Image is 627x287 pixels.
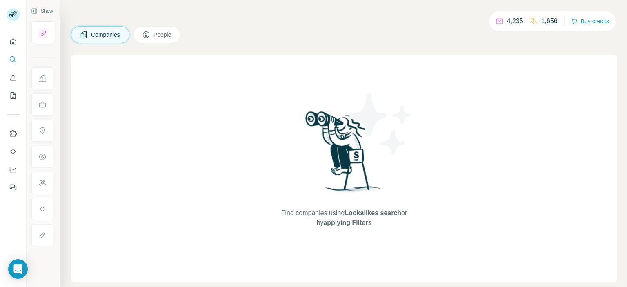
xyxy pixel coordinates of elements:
span: Find companies using or by [279,208,409,228]
button: Use Surfe on LinkedIn [7,126,20,141]
img: Surfe Illustration - Stars [344,87,418,161]
span: People [153,31,172,39]
span: Companies [91,31,121,39]
button: Quick start [7,34,20,49]
button: Enrich CSV [7,70,20,85]
button: Dashboard [7,162,20,177]
button: My lists [7,88,20,103]
span: Lookalikes search [345,209,401,216]
h4: Search [71,10,617,21]
p: 1,656 [541,16,558,26]
button: Show [25,5,59,17]
button: Search [7,52,20,67]
div: Open Intercom Messenger [8,259,28,279]
img: Surfe Illustration - Woman searching with binoculars [302,109,387,200]
button: Use Surfe API [7,144,20,159]
button: Buy credits [571,16,609,27]
button: Feedback [7,180,20,195]
span: applying Filters [323,219,371,226]
p: 4,235 [507,16,523,26]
